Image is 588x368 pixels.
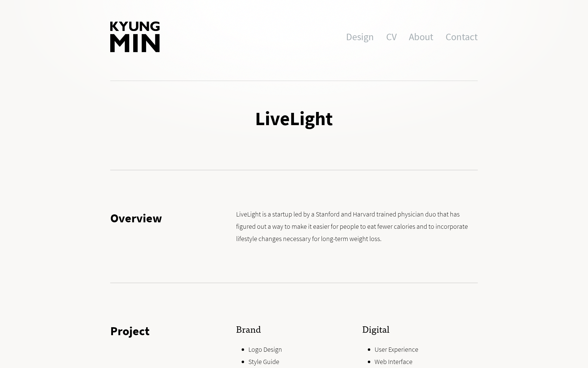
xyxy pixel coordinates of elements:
li: Style Guide [248,356,352,368]
h2: Project [110,321,226,341]
a: About [409,21,433,52]
a: CV [386,21,397,52]
li: Logo Design [248,343,352,356]
p: LiveLight is a startup led by a Stanford and Harvard trained physician duo that has figured out a... [236,208,478,245]
li: User Experience [375,343,478,356]
h3: Brand [236,321,352,337]
h2: Overview [110,208,226,228]
h3: Digital [362,321,478,337]
a: Contact [446,21,478,52]
img: Kyung Min [110,21,160,52]
li: Web Interface [375,356,478,368]
h1: LiveLight [110,105,478,132]
a: Design [346,21,374,52]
